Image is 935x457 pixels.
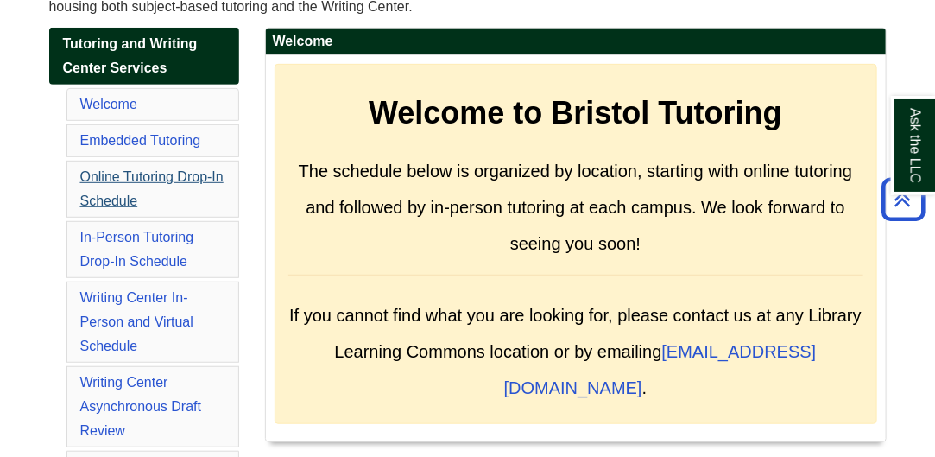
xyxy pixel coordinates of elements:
[266,29,886,55] h2: Welcome
[504,342,817,397] a: [EMAIL_ADDRESS][DOMAIN_NAME]
[369,95,782,130] strong: Welcome to Bristol Tutoring
[80,133,201,148] a: Embedded Tutoring
[80,169,224,208] a: Online Tutoring Drop-In Schedule
[49,28,239,85] a: Tutoring and Writing Center Services
[80,290,193,353] a: Writing Center In-Person and Virtual Schedule
[63,36,198,75] span: Tutoring and Writing Center Services
[289,306,862,397] span: If you cannot find what you are looking for, please contact us at any Library Learning Commons lo...
[80,375,202,438] a: Writing Center Asynchronous Draft Review
[80,97,137,111] a: Welcome
[299,162,852,253] span: The schedule below is organized by location, starting with online tutoring and followed by in-per...
[875,187,931,211] a: Back to Top
[80,230,194,269] a: In-Person Tutoring Drop-In Schedule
